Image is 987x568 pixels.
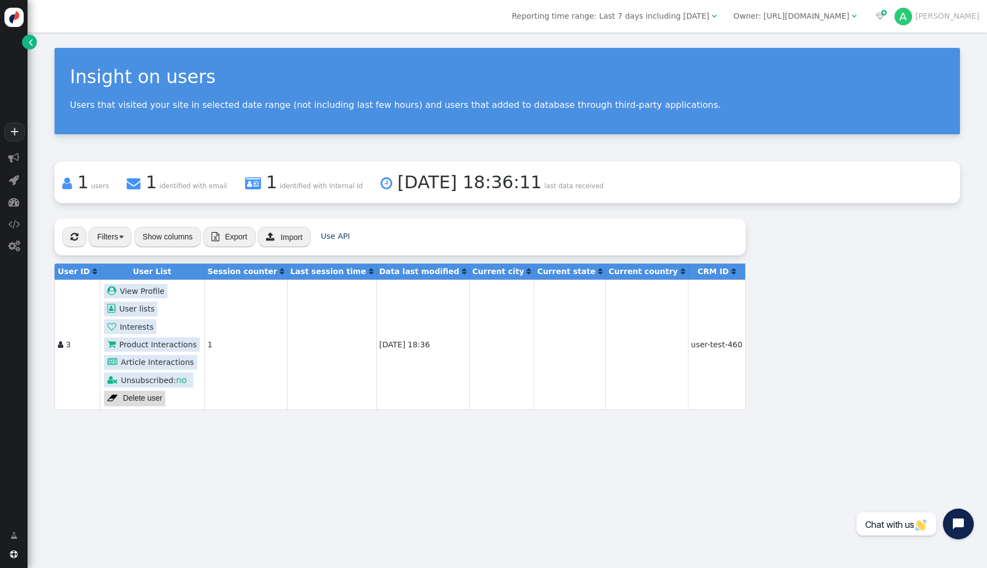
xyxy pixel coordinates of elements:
[852,12,856,20] span: 
[203,227,256,247] button:  Export
[4,123,24,141] a: +
[266,172,277,193] span: 1
[10,530,18,542] span: 
[58,341,63,348] span: 
[697,267,729,276] b: CRM ID
[120,236,123,238] img: trigger_black.png
[104,355,197,370] a: Article Interactions
[8,196,19,207] span: 
[734,10,849,22] div: Owner: [URL][DOMAIN_NAME]
[104,302,158,316] a: User lists
[537,267,595,276] b: Current state
[369,267,373,276] a: 
[93,267,97,276] a: 
[104,284,167,299] a: View Profile
[731,267,736,276] a: 
[89,227,132,247] button: Filters
[321,232,350,241] a: Use API
[379,267,459,276] b: Data last modified
[66,340,70,349] span: 3
[544,182,604,190] span: last data received
[104,337,199,352] a: Product Interactions
[211,232,219,241] span: 
[107,340,119,348] span: 
[894,8,912,25] div: A
[462,267,467,275] span: Click to sort
[712,12,717,20] span: 
[22,35,37,50] a: 
[107,391,117,405] span: 
[4,8,24,27] img: logo-icon.svg
[381,173,392,194] span: 
[369,267,373,275] span: Click to sort
[107,322,120,331] span: 
[681,267,685,275] span: Click to sort
[527,267,531,276] a: 
[398,172,542,193] span: [DATE] 18:36:11
[8,152,19,163] span: 
[107,357,121,366] span: 
[127,173,140,194] span: 
[70,63,945,91] div: Insight on users
[104,391,165,406] a: Delete user
[146,172,157,193] span: 1
[876,12,885,20] span: 
[688,280,745,409] td: user-test-460
[598,267,603,276] a: 
[225,232,247,241] span: Export
[62,227,86,247] button: 
[104,319,156,334] a: Interests
[208,267,277,276] b: Session counter
[609,267,678,276] b: Current country
[107,304,119,313] span: 
[93,267,97,275] span: Click to sort
[3,526,25,545] a: 
[379,340,430,349] span: [DATE] 18:36
[245,173,261,194] span: 
[107,286,120,295] span: 
[204,280,287,409] td: 1
[29,36,33,48] span: 
[133,267,171,276] b: User List
[266,232,275,241] span: 
[107,375,121,384] span: 
[9,174,19,185] span: 
[512,12,709,20] span: Reporting time range: Last 7 days including [DATE]
[176,375,187,385] span: no
[159,182,227,190] span: identified with email
[104,373,193,387] div: Unsubscribed:
[894,12,979,20] a: A[PERSON_NAME]
[731,267,736,275] span: Click to sort
[598,267,603,275] span: Click to sort
[62,173,72,194] span: 
[290,267,366,276] b: Last session time
[258,227,311,247] button: Import
[70,100,945,110] p: Users that visited your site in selected date range (not including last few hours) and users that...
[91,182,109,190] span: users
[280,267,284,276] a: 
[473,267,524,276] b: Current city
[77,172,88,193] span: 1
[8,241,20,252] span: 
[462,267,467,276] a: 
[134,227,201,247] button: Show columns
[681,267,685,276] a: 
[58,267,90,276] b: User ID
[280,267,284,275] span: Click to sort
[527,267,531,275] span: Click to sort
[280,182,363,190] span: identified with Internal Id
[10,550,18,558] span: 
[8,219,20,230] span: 
[70,232,78,241] span: 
